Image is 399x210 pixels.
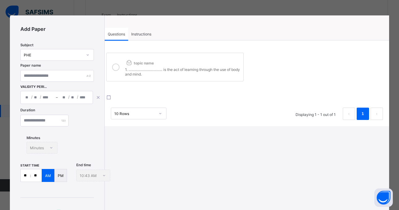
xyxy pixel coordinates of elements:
li: 下一页 [371,108,383,120]
label: Paper name [20,63,41,68]
span: / [77,94,78,100]
span: Instructions [131,32,151,36]
p: AM [45,173,51,178]
span: Questions [108,32,125,36]
span: topic name [125,61,154,65]
span: Validity Period [20,85,48,89]
div: PHE [24,53,82,57]
li: Displaying 1 - 1 out of 1 [291,108,340,120]
span: / [40,94,41,100]
span: / [68,94,69,100]
span: – [56,95,58,100]
p: : [30,173,31,178]
div: 10 Rows [114,111,155,116]
label: Duration [20,108,35,112]
span: / [31,94,32,100]
li: 1 [357,108,369,120]
button: Open asap [374,188,393,207]
p: PM [58,173,64,178]
a: 1 [360,110,366,118]
span: Subject [20,43,33,47]
span: start time [20,163,39,167]
span: Add Paper [20,26,94,32]
li: 上一页 [343,108,355,120]
span: End time [76,163,91,167]
button: prev page [343,108,355,120]
button: next page [371,108,383,120]
span: Minutes [27,136,40,140]
div: 1. …………………………… is the act of learning through the use of body and mind. [125,66,240,76]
